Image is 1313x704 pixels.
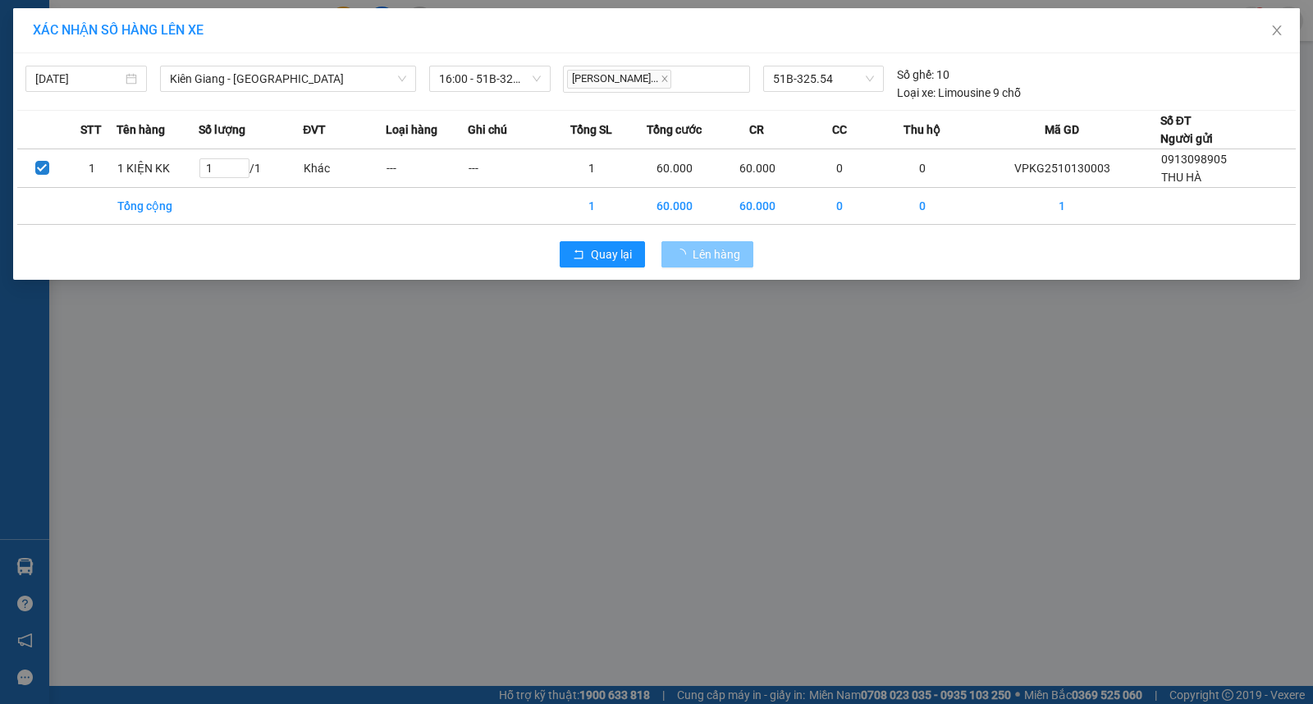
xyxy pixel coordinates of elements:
span: down [397,74,407,84]
span: 51B-325.54 [773,66,874,91]
div: Limousine 9 chỗ [897,84,1021,102]
td: 60.000 [716,149,798,188]
td: 0 [798,188,881,225]
span: Loại xe: [897,84,936,102]
div: 10 [897,66,949,84]
td: 1 [66,149,116,188]
td: --- [468,149,551,188]
span: Tổng cước [647,121,702,139]
td: 60.000 [634,188,716,225]
span: Mã GD [1045,121,1079,139]
li: E11, Đường số 8, Khu dân cư Nông [GEOGRAPHIC_DATA], Kv.[GEOGRAPHIC_DATA], [GEOGRAPHIC_DATA] [7,36,313,119]
td: 0 [881,188,964,225]
span: 16:00 - 51B-325.54 [439,66,541,91]
span: XÁC NHẬN SỐ HÀNG LÊN XE [33,22,204,38]
span: close [1270,24,1283,37]
td: 1 [963,188,1160,225]
span: Ghi chú [468,121,507,139]
td: 60.000 [634,149,716,188]
span: [PERSON_NAME]... [567,70,671,89]
span: environment [94,39,108,53]
span: Số ghế: [897,66,934,84]
span: CC [832,121,847,139]
span: Kiên Giang - Cần Thơ [170,66,406,91]
td: 60.000 [716,188,798,225]
img: logo.jpg [7,7,89,89]
b: [PERSON_NAME] [94,11,232,31]
td: --- [386,149,469,188]
span: loading [675,249,693,260]
span: Quay lại [591,245,632,263]
span: Lên hàng [693,245,740,263]
button: Lên hàng [661,241,753,267]
span: 0913098905 [1161,153,1227,166]
span: CR [749,121,764,139]
span: phone [7,121,21,135]
span: rollback [573,249,584,262]
td: 1 KIỆN KK [117,149,199,188]
span: Số lượng [199,121,245,139]
span: Tên hàng [117,121,165,139]
td: 0 [881,149,964,188]
button: Close [1254,8,1300,54]
span: Thu hộ [904,121,940,139]
span: Loại hàng [386,121,437,139]
span: close [661,75,669,83]
td: Tổng cộng [117,188,199,225]
span: THU HÀ [1161,171,1201,184]
li: 1900 8181 [7,118,313,139]
span: ĐVT [303,121,326,139]
input: 13/10/2025 [35,70,122,88]
td: / 1 [199,149,303,188]
td: Khác [303,149,386,188]
div: Số ĐT Người gửi [1160,112,1213,148]
td: 1 [551,149,634,188]
td: VPKG2510130003 [963,149,1160,188]
td: 0 [798,149,881,188]
td: 1 [551,188,634,225]
span: STT [80,121,102,139]
button: rollbackQuay lại [560,241,645,267]
span: Tổng SL [570,121,612,139]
